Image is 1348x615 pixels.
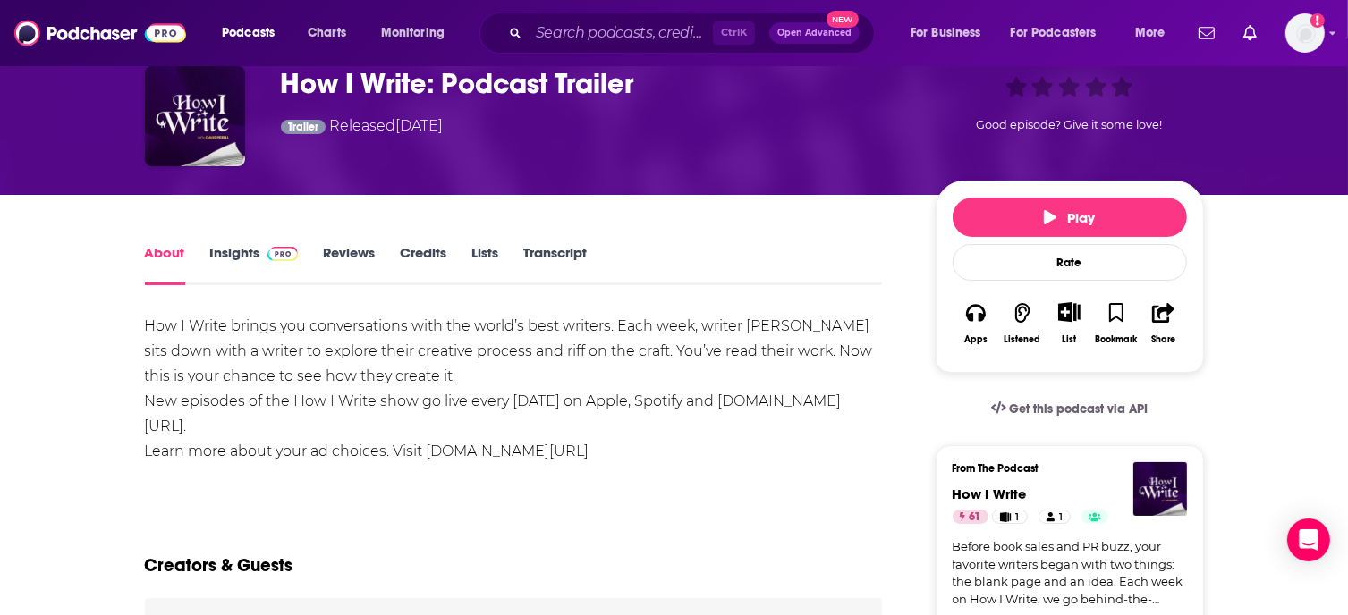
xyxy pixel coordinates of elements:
a: Transcript [523,244,587,285]
div: How I Write brings you conversations with the world’s best writers. Each week, writer [PERSON_NAM... [145,314,883,464]
div: Listened [1005,334,1041,345]
button: open menu [898,19,1004,47]
img: Podchaser - Follow, Share and Rate Podcasts [14,16,186,50]
a: InsightsPodchaser Pro [210,244,299,285]
a: 1 [992,510,1027,524]
div: Search podcasts, credits, & more... [496,13,892,54]
span: Monitoring [381,21,445,46]
span: Logged in as jfalkner [1285,13,1325,53]
div: Rate [953,244,1187,281]
span: For Podcasters [1011,21,1097,46]
span: Trailer [288,122,318,132]
h3: From The Podcast [953,462,1173,475]
span: Good episode? Give it some love! [977,118,1163,131]
div: Released [DATE] [281,115,444,139]
h1: How I Write: Podcast Trailer [281,66,907,101]
img: Podchaser Pro [267,247,299,261]
a: 61 [953,510,988,524]
span: 1 [1059,509,1063,527]
span: Get this podcast via API [1009,401,1148,417]
span: Charts [308,21,346,46]
a: How I Write [953,485,1027,502]
button: Apps [953,291,999,356]
button: Listened [999,291,1046,356]
button: Open AdvancedNew [769,22,860,44]
button: open menu [999,19,1123,47]
svg: Add a profile image [1310,13,1325,28]
button: open menu [1123,19,1188,47]
div: Bookmark [1095,334,1137,345]
img: How I Write [1133,462,1187,516]
div: Show More ButtonList [1046,291,1092,356]
h2: Creators & Guests [145,554,293,577]
a: Get this podcast via API [977,387,1163,431]
span: For Business [911,21,981,46]
span: 61 [970,509,981,527]
button: Bookmark [1093,291,1140,356]
a: Reviews [323,244,375,285]
button: Show More Button [1051,302,1088,322]
a: Lists [471,244,498,285]
button: Share [1140,291,1186,356]
span: Play [1044,209,1095,226]
img: User Profile [1285,13,1325,53]
img: How I Write: Podcast Trailer [145,66,245,166]
a: Show notifications dropdown [1236,18,1264,48]
a: Before book sales and PR buzz, your favorite writers began with two things: the blank page and an... [953,538,1187,608]
div: Share [1151,334,1175,345]
div: Apps [964,334,988,345]
a: About [145,244,185,285]
span: Ctrl K [713,21,755,45]
div: List [1063,333,1077,345]
button: Play [953,198,1187,237]
a: Charts [296,19,357,47]
a: Show notifications dropdown [1191,18,1222,48]
span: New [827,11,859,28]
a: 1 [1039,510,1071,524]
input: Search podcasts, credits, & more... [529,19,713,47]
span: More [1135,21,1166,46]
button: open menu [369,19,468,47]
span: Open Advanced [777,29,852,38]
div: Open Intercom Messenger [1287,518,1330,561]
button: Show profile menu [1285,13,1325,53]
span: 1 [1016,509,1020,527]
span: Podcasts [222,21,275,46]
button: open menu [209,19,298,47]
a: Credits [400,244,446,285]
